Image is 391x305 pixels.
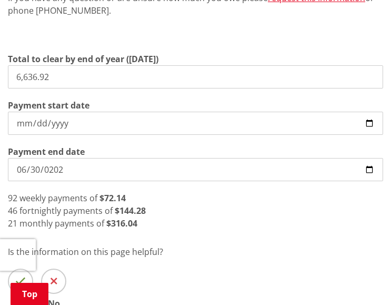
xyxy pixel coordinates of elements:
[106,218,137,229] strong: $316.04
[8,205,17,217] span: 46
[8,218,17,229] span: 21
[99,192,126,204] strong: $72.14
[8,145,85,158] label: Payment end date
[11,283,48,305] a: Top
[8,192,17,204] span: 92
[8,245,383,258] p: Is the information on this page helpful?
[343,261,380,299] iframe: Messenger Launcher
[19,192,97,204] span: weekly payments of
[115,205,146,217] strong: $144.28
[8,99,89,112] label: Payment start date
[19,205,113,217] span: fortnightly payments of
[19,218,104,229] span: monthly payments of
[8,53,158,65] label: Total to clear by end of year ([DATE])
